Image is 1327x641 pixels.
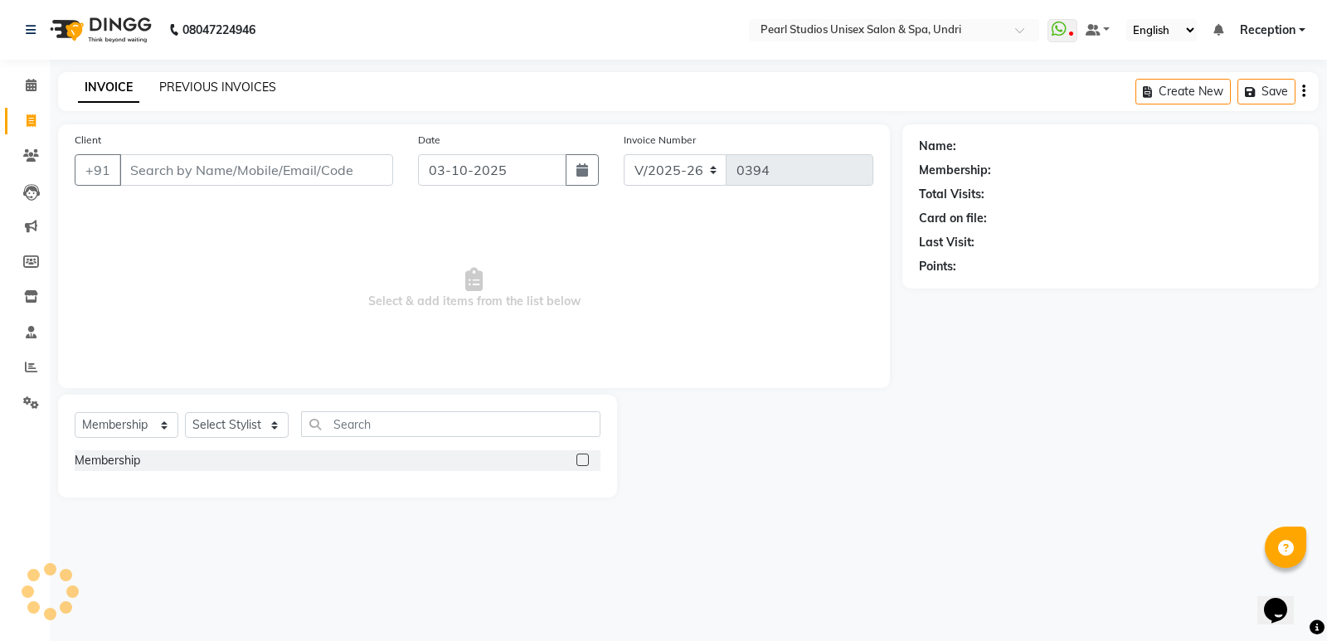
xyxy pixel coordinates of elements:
div: Points: [919,258,956,275]
input: Search [301,411,600,437]
div: Total Visits: [919,186,984,203]
iframe: chat widget [1257,575,1310,624]
input: Search by Name/Mobile/Email/Code [119,154,393,186]
a: PREVIOUS INVOICES [159,80,276,95]
div: Name: [919,138,956,155]
div: Membership: [919,162,991,179]
b: 08047224946 [182,7,255,53]
img: logo [42,7,156,53]
span: Reception [1240,22,1295,39]
button: Save [1237,79,1295,104]
div: Last Visit: [919,234,975,251]
a: INVOICE [78,73,139,103]
button: Create New [1135,79,1231,104]
label: Client [75,133,101,148]
label: Date [418,133,440,148]
button: +91 [75,154,121,186]
div: Membership [75,452,140,469]
label: Invoice Number [624,133,696,148]
div: Card on file: [919,210,987,227]
span: Select & add items from the list below [75,206,873,371]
